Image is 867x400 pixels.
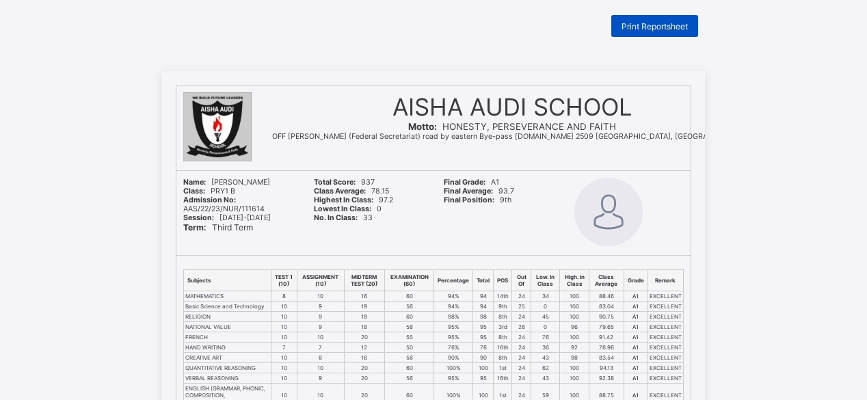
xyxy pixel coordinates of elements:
td: 79.65 [589,321,624,332]
span: AISHA AUDI SCHOOL [392,92,632,121]
td: A1 [624,291,648,301]
td: 95% [434,332,473,342]
td: 56 [384,352,433,362]
td: 83.04 [589,301,624,311]
td: 24 [512,362,531,373]
td: CREATIVE ART [184,352,271,362]
th: Remark [648,269,683,291]
td: 7 [271,342,297,352]
b: Class Average: [314,187,366,196]
td: 45 [531,311,560,321]
td: 90 [473,352,494,362]
span: 97.2 [314,196,393,204]
span: [PERSON_NAME] [183,178,270,187]
td: 100% [434,362,473,373]
td: HAND WRITING [184,342,271,352]
td: EXCELLENT [648,332,683,342]
td: 76.96 [589,342,624,352]
td: 55 [384,332,433,342]
td: 10 [271,311,297,321]
td: 43 [531,373,560,383]
th: Subjects [184,269,271,291]
b: Final Average: [444,187,493,196]
td: 100 [560,311,589,321]
td: 26 [512,321,531,332]
td: 20 [344,373,384,383]
span: 937 [314,178,375,187]
span: Third Term [183,222,253,232]
td: 3rd [494,321,512,332]
td: 18 [344,321,384,332]
b: Name: [183,178,206,187]
td: 25 [512,301,531,311]
td: 76 [473,342,494,352]
th: High. In Class [560,269,589,291]
td: 16 [344,352,384,362]
td: EXCELLENT [648,342,683,352]
td: 9 [297,301,344,311]
td: QUANTITATIVE REASONING [184,362,271,373]
th: TEST 1 (10) [271,269,297,291]
td: EXCELLENT [648,352,683,362]
td: 60 [384,291,433,301]
th: Out Of [512,269,531,291]
td: RELIGION [184,311,271,321]
td: 100 [560,362,589,373]
b: No. In Class: [314,213,358,222]
td: Basic Science and Technology [184,301,271,311]
td: 92.38 [589,373,624,383]
span: 93.7 [444,187,514,196]
td: 76 [531,332,560,342]
td: 43 [531,352,560,362]
td: 10 [271,332,297,342]
td: 1st [494,362,512,373]
td: 0 [531,301,560,311]
td: EXCELLENT [648,311,683,321]
td: 100 [560,301,589,311]
td: 8th [494,311,512,321]
b: Lowest In Class: [314,204,371,213]
td: 95 [473,373,494,383]
td: 24 [512,373,531,383]
th: Grade [624,269,648,291]
td: 98 [560,352,589,362]
b: Total Score: [314,178,356,187]
td: 34 [531,291,560,301]
td: 9th [494,301,512,311]
td: 94 [473,291,494,301]
td: 94% [434,291,473,301]
td: 98% [434,311,473,321]
td: 10 [297,291,344,301]
td: 62 [531,362,560,373]
td: 10 [271,301,297,311]
td: EXCELLENT [648,291,683,301]
td: 10 [297,332,344,342]
span: 78.15 [314,187,389,196]
td: 24 [512,342,531,352]
b: Term: [183,222,206,232]
th: POS [494,269,512,291]
td: 95% [434,321,473,332]
td: 94% [434,301,473,311]
td: 60 [384,311,433,321]
td: 100 [560,332,589,342]
td: 100 [560,291,589,301]
b: Final Grade: [444,178,485,187]
th: Percentage [434,269,473,291]
td: 95 [473,321,494,332]
span: 0 [314,204,382,213]
td: 10 [271,373,297,383]
td: 7 [297,342,344,352]
b: Motto: [408,121,437,132]
td: 9 [297,321,344,332]
td: 19 [344,301,384,311]
td: 60 [384,362,433,373]
th: Total [473,269,494,291]
td: A1 [624,301,648,311]
td: 83.54 [589,352,624,362]
td: 58 [384,321,433,332]
td: 24 [512,311,531,321]
td: 95% [434,373,473,383]
td: 9 [297,311,344,321]
span: HONESTY, PERSEVERANCE AND FAITH [408,121,616,132]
